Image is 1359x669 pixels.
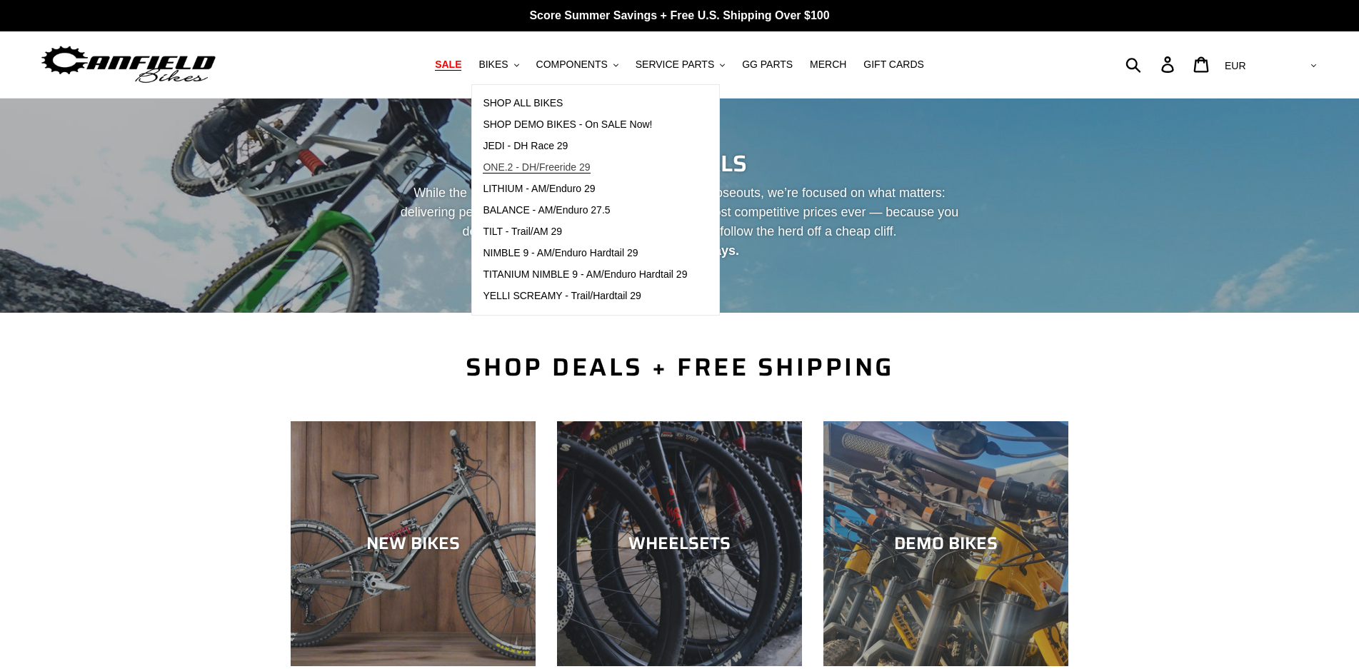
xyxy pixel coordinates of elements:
[1133,49,1170,80] input: Search
[472,178,698,200] a: LITHIUM - AM/Enduro 29
[388,183,972,261] p: While the industry spirals into fire sales and factory closeouts, we’re focused on what matters: ...
[471,55,526,74] button: BIKES
[823,533,1068,554] div: DEMO BIKES
[428,55,468,74] a: SALE
[483,226,562,238] span: TILT - Trail/AM 29
[483,119,652,131] span: SHOP DEMO BIKES - On SALE Now!
[823,421,1068,666] a: DEMO BIKES
[472,221,698,243] a: TILT - Trail/AM 29
[483,183,595,195] span: LITHIUM - AM/Enduro 29
[742,59,793,71] span: GG PARTS
[483,268,687,281] span: TITANIUM NIMBLE 9 - AM/Enduro Hardtail 29
[291,150,1069,177] h2: REAL DEALS
[636,59,714,71] span: SERVICE PARTS
[39,42,218,87] img: Canfield Bikes
[478,59,508,71] span: BIKES
[472,136,698,157] a: JEDI - DH Race 29
[472,286,698,307] a: YELLI SCREAMY - Trail/Hardtail 29
[483,247,638,259] span: NIMBLE 9 - AM/Enduro Hardtail 29
[557,533,802,554] div: WHEELSETS
[735,55,800,74] a: GG PARTS
[483,161,590,173] span: ONE.2 - DH/Freeride 29
[863,59,924,71] span: GIFT CARDS
[472,264,698,286] a: TITANIUM NIMBLE 9 - AM/Enduro Hardtail 29
[483,140,568,152] span: JEDI - DH Race 29
[472,157,698,178] a: ONE.2 - DH/Freeride 29
[810,59,846,71] span: MERCH
[529,55,626,74] button: COMPONENTS
[557,421,802,666] a: WHEELSETS
[628,55,732,74] button: SERVICE PARTS
[472,114,698,136] a: SHOP DEMO BIKES - On SALE Now!
[483,204,610,216] span: BALANCE - AM/Enduro 27.5
[536,59,608,71] span: COMPONENTS
[435,59,461,71] span: SALE
[291,352,1069,382] h2: SHOP DEALS + FREE SHIPPING
[472,200,698,221] a: BALANCE - AM/Enduro 27.5
[472,243,698,264] a: NIMBLE 9 - AM/Enduro Hardtail 29
[803,55,853,74] a: MERCH
[291,533,536,554] div: NEW BIKES
[483,97,563,109] span: SHOP ALL BIKES
[291,421,536,666] a: NEW BIKES
[483,290,641,302] span: YELLI SCREAMY - Trail/Hardtail 29
[856,55,931,74] a: GIFT CARDS
[472,93,698,114] a: SHOP ALL BIKES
